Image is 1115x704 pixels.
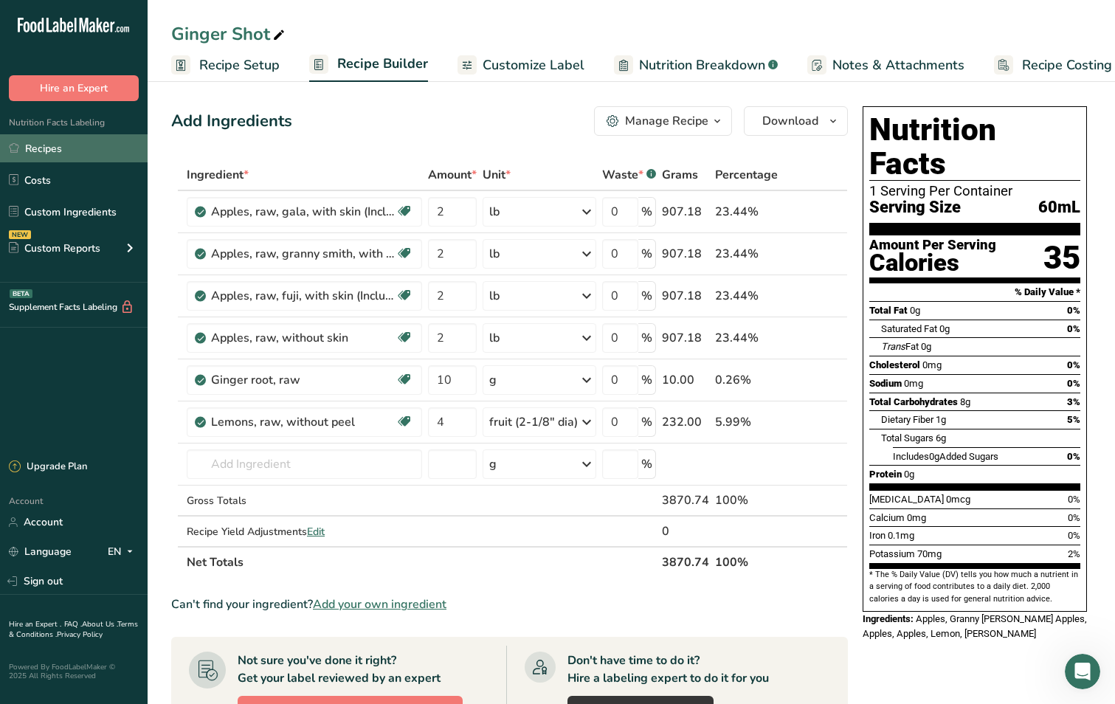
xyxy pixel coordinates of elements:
[662,203,709,221] div: 907.18
[594,106,732,136] button: Manage Recipe
[187,524,422,539] div: Recipe Yield Adjustments
[869,469,902,480] span: Protein
[1068,548,1080,559] span: 2%
[9,663,139,680] div: Powered By FoodLabelMaker © 2025 All Rights Reserved
[881,341,905,352] i: Trans
[917,548,942,559] span: 70mg
[489,245,500,263] div: lb
[715,413,778,431] div: 5.99%
[921,341,931,352] span: 0g
[869,184,1080,199] div: 1 Serving Per Container
[946,494,970,505] span: 0mcg
[309,47,428,83] a: Recipe Builder
[869,359,920,370] span: Cholesterol
[869,238,996,252] div: Amount Per Serving
[489,455,497,473] div: g
[659,546,712,577] th: 3870.74
[907,512,926,523] span: 0mg
[869,199,961,217] span: Serving Size
[939,323,950,334] span: 0g
[489,329,500,347] div: lb
[869,305,908,316] span: Total Fat
[171,21,288,47] div: Ginger Shot
[187,493,422,508] div: Gross Totals
[10,289,32,298] div: BETA
[715,166,778,184] span: Percentage
[881,341,919,352] span: Fat
[936,432,946,444] span: 6g
[57,629,103,640] a: Privacy Policy
[602,166,656,184] div: Waste
[489,413,578,431] div: fruit (2-1/8" dia)
[1067,305,1080,316] span: 0%
[211,203,396,221] div: Apples, raw, gala, with skin (Includes foods for USDA's Food Distribution Program)
[1067,451,1080,462] span: 0%
[428,166,477,184] span: Amount
[863,613,1087,639] span: Apples, Granny [PERSON_NAME] Apples, Apples, Apples, Lemon, [PERSON_NAME]
[936,414,946,425] span: 1g
[211,413,396,431] div: Lemons, raw, without peel
[904,469,914,480] span: 0g
[1068,530,1080,541] span: 0%
[307,525,325,539] span: Edit
[483,166,511,184] span: Unit
[662,413,709,431] div: 232.00
[1038,199,1080,217] span: 60mL
[869,283,1080,301] section: % Daily Value *
[9,619,61,629] a: Hire an Expert .
[489,287,500,305] div: lb
[881,323,937,334] span: Saturated Fat
[337,54,428,74] span: Recipe Builder
[744,106,848,136] button: Download
[187,166,249,184] span: Ingredient
[922,359,942,370] span: 0mg
[715,491,778,509] div: 100%
[888,530,914,541] span: 0.1mg
[184,546,659,577] th: Net Totals
[483,55,584,75] span: Customize Label
[807,49,964,82] a: Notes & Attachments
[625,112,708,130] div: Manage Recipe
[1065,654,1100,689] iframe: Intercom live chat
[171,596,848,613] div: Can't find your ingredient?
[715,203,778,221] div: 23.44%
[1043,238,1080,277] div: 35
[9,230,31,239] div: NEW
[1067,378,1080,389] span: 0%
[1068,512,1080,523] span: 0%
[869,548,915,559] span: Potassium
[869,378,902,389] span: Sodium
[869,512,905,523] span: Calcium
[881,414,933,425] span: Dietary Fiber
[458,49,584,82] a: Customize Label
[82,619,117,629] a: About Us .
[199,55,280,75] span: Recipe Setup
[832,55,964,75] span: Notes & Attachments
[881,432,933,444] span: Total Sugars
[869,569,1080,605] section: * The % Daily Value (DV) tells you how much a nutrient in a serving of food contributes to a dail...
[171,109,292,134] div: Add Ingredients
[489,203,500,221] div: lb
[863,613,914,624] span: Ingredients:
[662,166,698,184] span: Grams
[869,530,886,541] span: Iron
[9,75,139,101] button: Hire an Expert
[9,539,72,565] a: Language
[489,371,497,389] div: g
[662,245,709,263] div: 907.18
[211,371,396,389] div: Ginger root, raw
[1067,323,1080,334] span: 0%
[614,49,778,82] a: Nutrition Breakdown
[662,522,709,540] div: 0
[1068,494,1080,505] span: 0%
[662,329,709,347] div: 907.18
[869,494,944,505] span: [MEDICAL_DATA]
[662,287,709,305] div: 907.18
[715,245,778,263] div: 23.44%
[1067,359,1080,370] span: 0%
[211,329,396,347] div: Apples, raw, without skin
[211,245,396,263] div: Apples, raw, granny smith, with skin (Includes foods for USDA's Food Distribution Program)
[904,378,923,389] span: 0mg
[929,451,939,462] span: 0g
[893,451,998,462] span: Includes Added Sugars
